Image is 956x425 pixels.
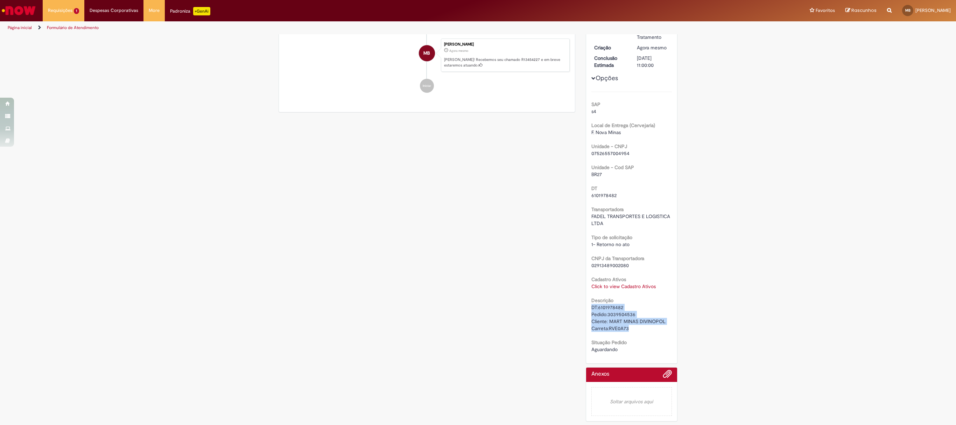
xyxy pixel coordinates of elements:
span: 1- Retorno no ato [591,241,630,248]
span: 6101978482 [591,192,617,198]
ul: Histórico de tíquete [284,32,570,100]
span: MB [905,8,911,13]
img: ServiceNow [1,4,37,18]
b: Descrição [591,297,613,304]
a: Página inicial [8,25,32,30]
span: 02913489002080 [591,262,629,269]
a: Formulário de Atendimento [47,25,99,30]
p: [PERSON_NAME]! Recebemos seu chamado R13454227 e em breve estaremos atuando. [444,57,566,68]
h2: Anexos [591,371,609,377]
li: Marcos BrandaoDeAraujo [284,39,570,72]
b: Unidade - CNPJ [591,143,627,149]
b: Cadastro Ativos [591,276,626,283]
span: BR27 [591,171,602,177]
b: Transportadora [591,206,624,212]
ul: Trilhas de página [5,21,632,34]
span: Favoritos [816,7,835,14]
div: Marcos BrandaoDeAraujo [419,45,435,61]
p: +GenAi [193,7,210,15]
span: 1 [74,8,79,14]
span: Agora mesmo [637,44,667,51]
button: Adicionar anexos [663,369,672,382]
b: Unidade - Cod SAP [591,164,634,170]
span: Despesas Corporativas [90,7,138,14]
span: [PERSON_NAME] [915,7,951,13]
time: 27/08/2025 18:59:20 [449,49,468,53]
b: DT [591,185,597,191]
em: Soltar arquivos aqui [591,387,672,416]
span: 07526557004954 [591,150,630,156]
time: 27/08/2025 18:59:20 [637,44,667,51]
a: Click to view Cadastro Ativos [591,283,656,290]
b: Tipo de solicitação [591,234,632,241]
b: Situação Pedido [591,339,627,346]
span: Requisições [48,7,72,14]
b: CNPJ da Transportadora [591,255,644,262]
span: MB [423,45,430,62]
b: SAP [591,101,600,107]
div: [PERSON_NAME] [444,42,566,47]
div: [DATE] 11:00:00 [637,55,669,69]
span: FADEL TRANSPORTES E LOGISTICA LTDA [591,213,672,227]
dt: Conclusão Estimada [589,55,632,69]
b: Local de Entrega (Cervejaria) [591,122,655,128]
span: Agora mesmo [449,49,468,53]
span: Aguardando [591,346,618,353]
div: 27/08/2025 18:59:20 [637,44,669,51]
span: F. Nova Minas [591,129,621,135]
span: DT:6101978482 Pedido:3039504536 Cliente: MART MINAS DIVINOPOL Carreta:RVE0A73 [591,304,666,332]
span: s4 [591,108,596,114]
div: Padroniza [170,7,210,15]
a: Rascunhos [845,7,877,14]
span: More [149,7,160,14]
dt: Criação [589,44,632,51]
span: Rascunhos [851,7,877,14]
